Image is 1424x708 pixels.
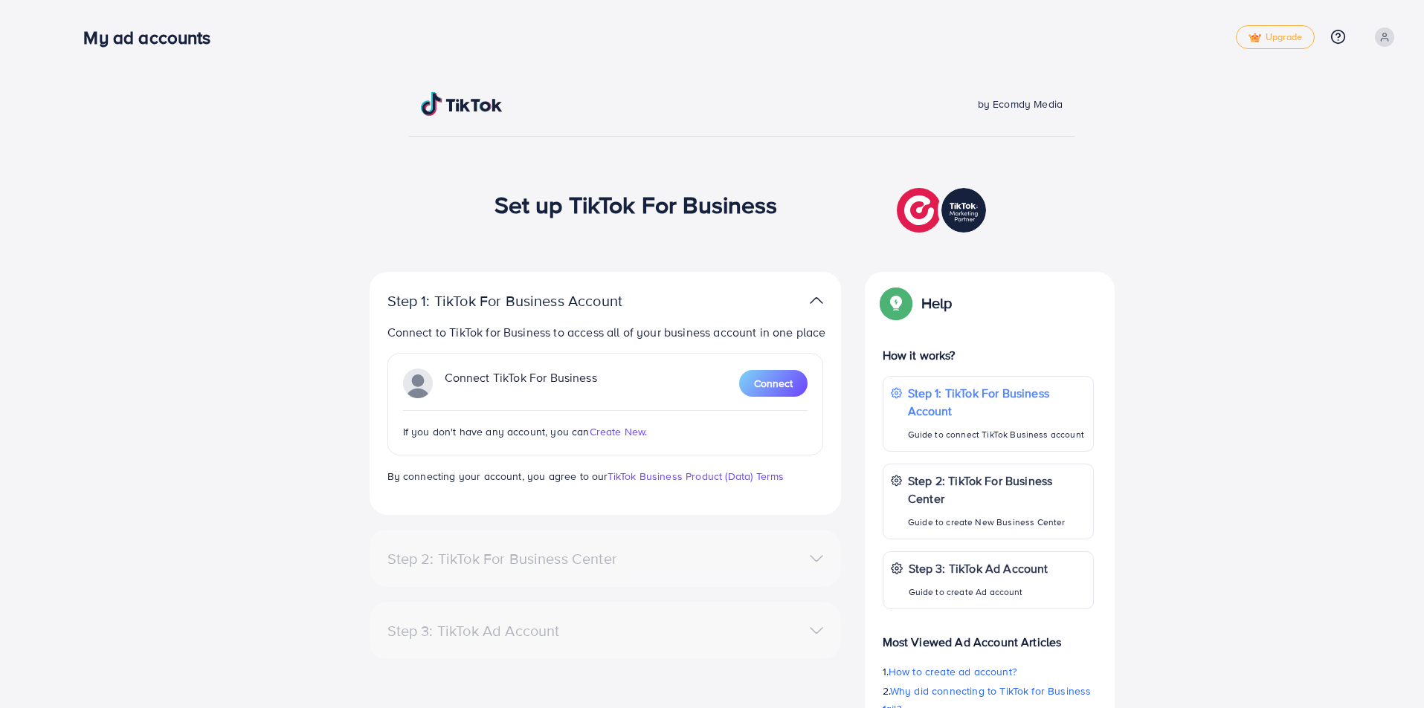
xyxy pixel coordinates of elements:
[387,467,823,485] p: By connecting your account, you agree to our
[83,27,222,48] h3: My ad accounts
[810,290,823,311] img: TikTok partner
[754,376,793,391] span: Connect
[908,384,1086,420] p: Step 1: TikTok For Business Account
[883,290,909,316] img: Popup guide
[889,664,1017,679] span: How to create ad account?
[921,294,953,312] p: Help
[403,368,433,398] img: TikTok partner
[1236,25,1315,49] a: tickUpgrade
[494,190,778,218] h1: Set up TikTok For Business
[445,368,597,398] p: Connect TikTok For Business
[1249,32,1302,43] span: Upgrade
[908,513,1086,531] p: Guide to create New Business Center
[387,323,829,341] p: Connect to TikTok for Business to access all of your business account in one place
[883,346,1094,364] p: How it works?
[403,424,590,439] span: If you don't have any account, you can
[908,472,1086,507] p: Step 2: TikTok For Business Center
[897,184,990,236] img: TikTok partner
[909,559,1048,577] p: Step 3: TikTok Ad Account
[883,663,1094,681] p: 1.
[1249,33,1261,43] img: tick
[978,97,1063,111] span: by Ecomdy Media
[421,92,503,116] img: TikTok
[908,426,1086,444] p: Guide to connect TikTok Business account
[883,621,1094,651] p: Most Viewed Ad Account Articles
[909,583,1048,601] p: Guide to create Ad account
[590,424,648,439] span: Create New.
[608,469,785,484] a: TikTok Business Product (Data) Terms
[387,292,670,310] p: Step 1: TikTok For Business Account
[739,370,808,397] button: Connect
